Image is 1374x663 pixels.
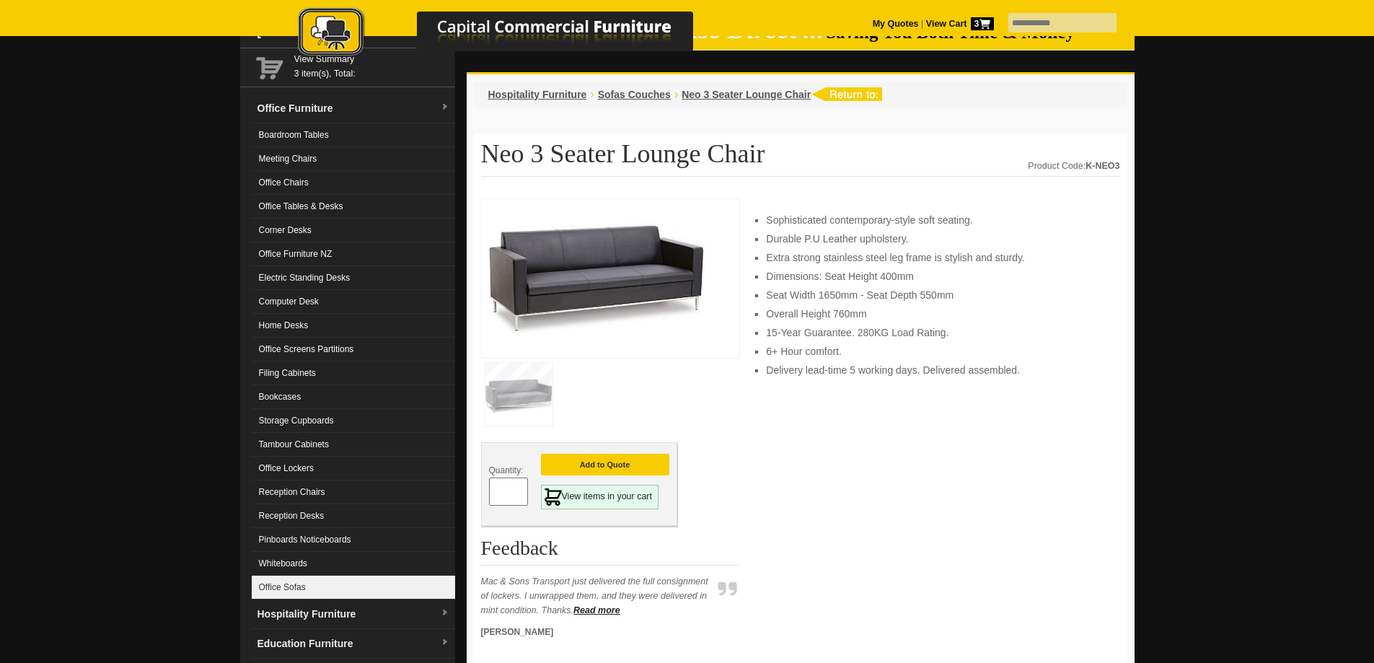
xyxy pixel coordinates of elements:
a: Computer Desk [252,290,455,314]
a: Whiteboards [252,552,455,576]
p: [PERSON_NAME] [481,625,712,639]
p: Mac & Sons Transport just delivered the full consignment of lockers. I unwrapped them, and they w... [481,574,712,618]
h1: Neo 3 Seater Lounge Chair [481,140,1120,177]
a: Electric Standing Desks [252,266,455,290]
a: View Cart3 [923,19,993,29]
a: Corner Desks [252,219,455,242]
a: Office Sofas [252,576,455,600]
a: Office Screens Partitions [252,338,455,361]
a: Sofas Couches [598,89,671,100]
a: Home Desks [252,314,455,338]
img: dropdown [441,638,449,647]
button: Add to Quote [541,454,669,475]
a: My Quotes [873,19,919,29]
a: Filing Cabinets [252,361,455,385]
img: Neo 3 Seater Lounge Chair [489,206,705,346]
a: Office Furnituredropdown [252,94,455,123]
a: Office Furniture NZ [252,242,455,266]
a: Office Chairs [252,171,455,195]
strong: View Cart [926,19,994,29]
a: Office Lockers [252,457,455,480]
a: Office Tables & Desks [252,195,455,219]
a: Education Furnituredropdown [252,629,455,659]
a: View items in your cart [541,485,659,509]
span: Quantity: [489,465,524,475]
img: return to [811,87,882,101]
a: Hospitality Furnituredropdown [252,600,455,629]
img: dropdown [441,103,449,112]
strong: K-NEO3 [1085,161,1119,171]
a: Meeting Chairs [252,147,455,171]
div: Product Code: [1028,159,1119,173]
li: › [590,87,594,102]
a: Neo 3 Seater Lounge Chair [682,89,811,100]
a: Capital Commercial Furniture Logo [258,7,763,64]
a: Pinboards Noticeboards [252,528,455,552]
img: Capital Commercial Furniture Logo [258,7,763,60]
h2: Feedback [481,537,741,566]
li: Extra strong stainless steel leg frame is stylish and sturdy. [766,250,1105,265]
li: 6+ Hour comfort. [766,344,1105,359]
li: Sophisticated contemporary-style soft seating. [766,213,1105,227]
img: dropdown [441,609,449,618]
li: 15-Year Guarantee. 280KG Load Rating. [766,325,1105,340]
span: 3 [971,17,994,30]
li: Dimensions: Seat Height 400mm [766,269,1105,284]
a: Hospitality Furniture [488,89,587,100]
li: Durable P.U Leather upholstery. [766,232,1105,246]
a: Read more [573,605,620,615]
a: Tambour Cabinets [252,433,455,457]
a: Bookcases [252,385,455,409]
li: Seat Width 1650mm - Seat Depth 550mm [766,288,1105,302]
li: Overall Height 760mm [766,307,1105,321]
li: Delivery lead-time 5 working days. Delivered assembled. [766,363,1105,377]
a: Boardroom Tables [252,123,455,147]
a: Reception Desks [252,504,455,528]
a: Storage Cupboards [252,409,455,433]
li: › [674,87,678,102]
a: Reception Chairs [252,480,455,504]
